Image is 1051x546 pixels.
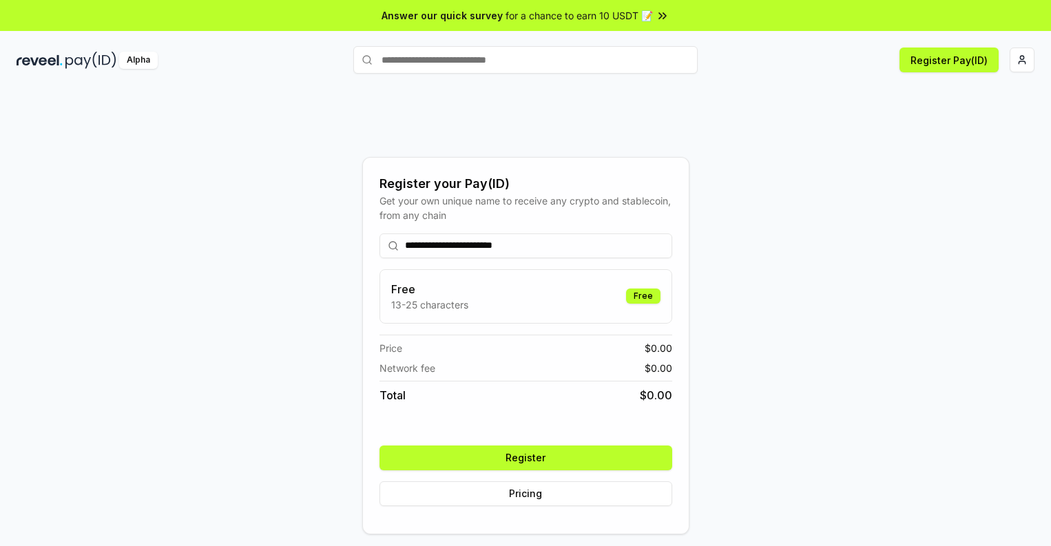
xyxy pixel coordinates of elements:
[379,445,672,470] button: Register
[17,52,63,69] img: reveel_dark
[379,341,402,355] span: Price
[382,8,503,23] span: Answer our quick survey
[379,481,672,506] button: Pricing
[645,341,672,355] span: $ 0.00
[391,281,468,297] h3: Free
[119,52,158,69] div: Alpha
[506,8,653,23] span: for a chance to earn 10 USDT 📝
[379,174,672,193] div: Register your Pay(ID)
[379,193,672,222] div: Get your own unique name to receive any crypto and stablecoin, from any chain
[626,288,660,304] div: Free
[65,52,116,69] img: pay_id
[391,297,468,312] p: 13-25 characters
[899,48,999,72] button: Register Pay(ID)
[645,361,672,375] span: $ 0.00
[379,361,435,375] span: Network fee
[379,387,406,403] span: Total
[640,387,672,403] span: $ 0.00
